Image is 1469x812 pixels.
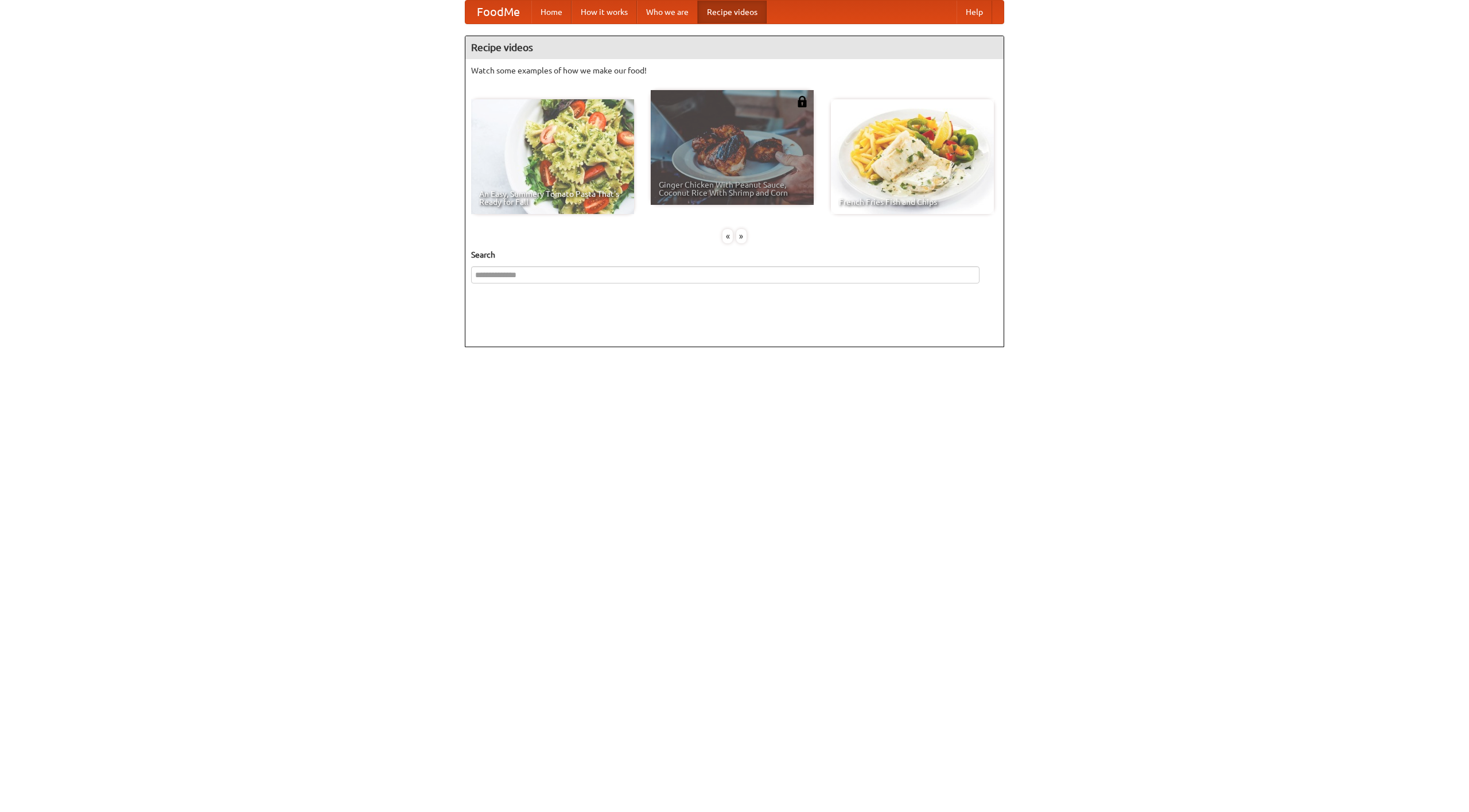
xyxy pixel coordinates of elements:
[471,99,634,214] a: An Easy, Summery Tomato Pasta That's Ready for Fall
[698,1,767,24] a: Recipe videos
[722,229,733,243] div: «
[465,1,531,24] a: FoodMe
[572,1,637,24] a: How it works
[471,65,998,76] p: Watch some examples of how we make our food!
[796,96,808,107] img: 483408.png
[531,1,572,24] a: Home
[831,99,994,214] a: French Fries Fish and Chips
[637,1,698,24] a: Who we are
[839,198,986,206] span: French Fries Fish and Chips
[957,1,992,24] a: Help
[479,190,626,206] span: An Easy, Summery Tomato Pasta That's Ready for Fall
[736,229,747,243] div: »
[465,36,1004,59] h4: Recipe videos
[471,249,998,261] h5: Search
